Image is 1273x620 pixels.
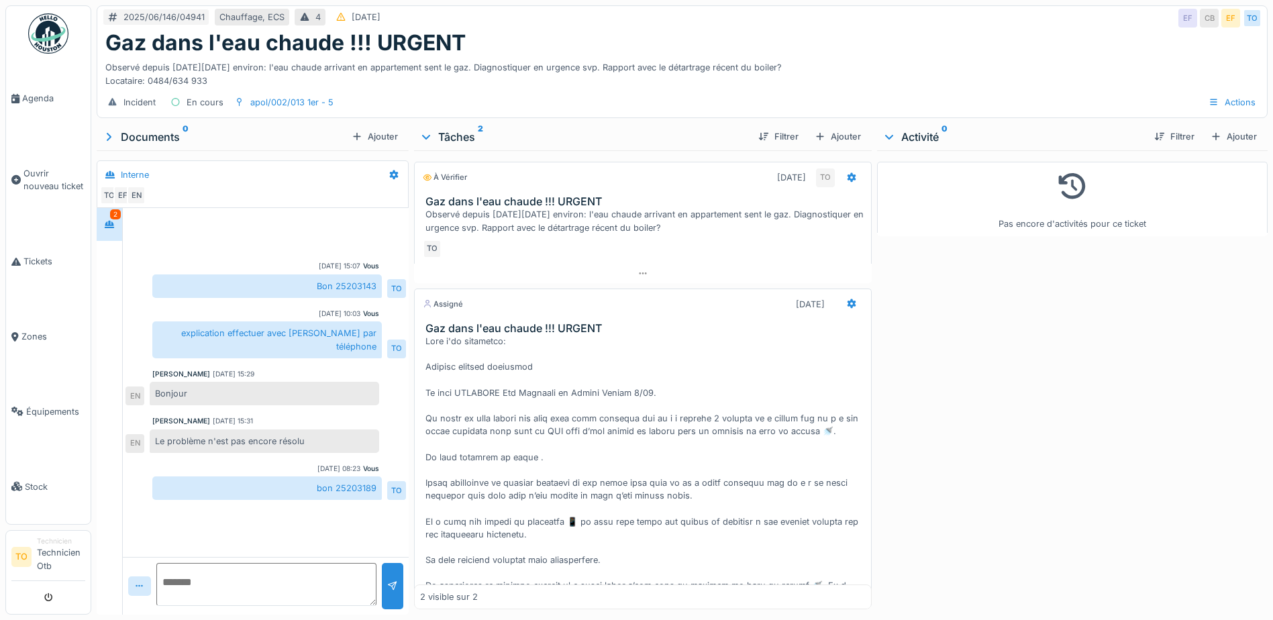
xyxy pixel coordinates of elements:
[250,96,334,109] div: apol/002/013 1er - 5
[1203,93,1262,112] div: Actions
[1178,9,1197,28] div: EF
[11,536,85,581] a: TO TechnicienTechnicien Otb
[152,416,210,426] div: [PERSON_NAME]
[125,386,144,405] div: EN
[152,274,382,298] div: Bon 25203143
[123,11,205,23] div: 2025/06/146/04941
[363,464,379,474] div: Vous
[121,168,149,181] div: Interne
[23,255,85,268] span: Tickets
[315,11,321,23] div: 4
[6,61,91,136] a: Agenda
[346,127,403,146] div: Ajouter
[152,321,382,358] div: explication effectuer avec [PERSON_NAME] par téléphone
[150,429,379,453] div: Le problème n'est pas encore résolu
[352,11,380,23] div: [DATE]
[809,127,866,146] div: Ajouter
[423,240,442,258] div: TO
[425,322,866,335] h3: Gaz dans l'eau chaude !!! URGENT
[425,208,866,234] div: Observé depuis [DATE][DATE] environ: l'eau chaude arrivant en appartement sent le gaz. Diagnostiq...
[1149,127,1200,146] div: Filtrer
[6,299,91,374] a: Zones
[816,168,835,187] div: TO
[423,172,467,183] div: À vérifier
[6,136,91,224] a: Ouvrir nouveau ticket
[1221,9,1240,28] div: EF
[1200,9,1219,28] div: CB
[110,209,121,219] div: 2
[319,261,360,271] div: [DATE] 15:07
[213,416,253,426] div: [DATE] 15:31
[100,186,119,205] div: TO
[152,369,210,379] div: [PERSON_NAME]
[420,590,478,603] div: 2 visible sur 2
[28,13,68,54] img: Badge_color-CXgf-gQk.svg
[882,129,1143,145] div: Activité
[425,195,866,208] h3: Gaz dans l'eau chaude !!! URGENT
[183,129,189,145] sup: 0
[26,405,85,418] span: Équipements
[796,298,825,311] div: [DATE]
[363,261,379,271] div: Vous
[363,309,379,319] div: Vous
[753,127,804,146] div: Filtrer
[152,476,382,500] div: bon 25203189
[387,279,406,298] div: TO
[23,167,85,193] span: Ouvrir nouveau ticket
[105,56,1259,87] div: Observé depuis [DATE][DATE] environ: l'eau chaude arrivant en appartement sent le gaz. Diagnostiq...
[387,481,406,500] div: TO
[113,186,132,205] div: EF
[105,30,466,56] h1: Gaz dans l'eau chaude !!! URGENT
[219,11,285,23] div: Chauffage, ECS
[37,536,85,578] li: Technicien Otb
[37,536,85,546] div: Technicien
[125,434,144,453] div: EN
[419,129,748,145] div: Tâches
[478,129,483,145] sup: 2
[11,547,32,567] li: TO
[1243,9,1262,28] div: TO
[25,480,85,493] span: Stock
[6,224,91,299] a: Tickets
[317,464,360,474] div: [DATE] 08:23
[127,186,146,205] div: EN
[22,92,85,105] span: Agenda
[21,330,85,343] span: Zones
[387,340,406,358] div: TO
[777,171,806,184] div: [DATE]
[319,309,360,319] div: [DATE] 10:03
[941,129,948,145] sup: 0
[150,382,379,405] div: Bonjour
[423,299,463,310] div: Assigné
[886,168,1259,230] div: Pas encore d'activités pour ce ticket
[187,96,223,109] div: En cours
[1205,127,1262,146] div: Ajouter
[6,374,91,449] a: Équipements
[213,369,254,379] div: [DATE] 15:29
[102,129,346,145] div: Documents
[6,449,91,524] a: Stock
[123,96,156,109] div: Incident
